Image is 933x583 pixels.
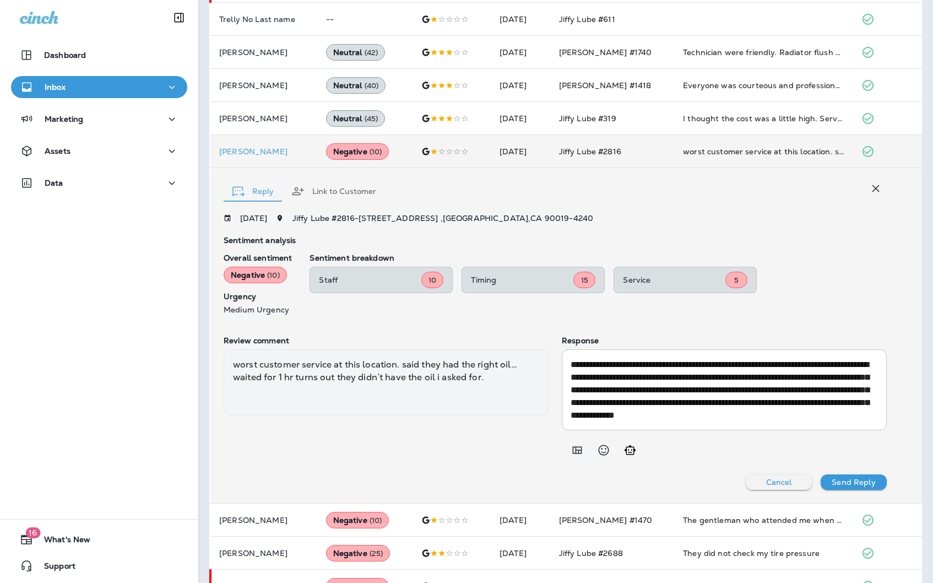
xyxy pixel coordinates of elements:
[683,47,844,58] div: Technician were friendly. Radiator flush was over priced since it was not manually done was done ...
[326,44,386,61] div: Neutral
[292,213,593,223] span: Jiffy Lube #2816 - [STREET_ADDRESS] , [GEOGRAPHIC_DATA] , CA 90019-4240
[267,271,280,280] span: ( 10 )
[11,108,187,130] button: Marketing
[559,548,623,558] span: Jiffy Lube #2688
[310,253,887,262] p: Sentiment breakdown
[491,504,550,537] td: [DATE]
[832,478,875,487] p: Send Reply
[224,349,549,415] div: worst customer service at this location. said they had the right oil… waited for 1 hr turns out t...
[326,77,386,94] div: Neutral
[365,48,378,57] span: ( 42 )
[491,36,550,69] td: [DATE]
[326,143,389,160] div: Negative
[559,515,653,525] span: [PERSON_NAME] #1470
[219,147,308,156] p: [PERSON_NAME]
[219,48,308,57] p: [PERSON_NAME]
[224,292,292,301] p: Urgency
[566,439,588,461] button: Add in a premade template
[683,113,844,124] div: I thought the cost was a little high. Service was OK.
[45,179,63,187] p: Data
[326,545,390,562] div: Negative
[821,474,887,490] button: Send Reply
[491,102,550,135] td: [DATE]
[45,147,70,155] p: Assets
[593,439,615,461] button: Select an emoji
[683,515,844,526] div: The gentleman who attended me when I arrived was evidently senile because he was forgetful , didn...
[224,267,287,283] div: Negative
[559,47,652,57] span: [PERSON_NAME] #1740
[317,3,413,36] td: --
[44,51,86,60] p: Dashboard
[11,140,187,162] button: Assets
[33,535,90,548] span: What's New
[559,147,621,156] span: Jiffy Lube #2816
[219,15,308,24] p: Trelly No Last name
[683,146,844,157] div: worst customer service at this location. said they had the right oil… waited for 1 hr turns out t...
[224,305,292,314] p: Medium Urgency
[11,528,187,550] button: 16What's New
[683,548,844,559] div: They did not check my tire pressure
[559,80,652,90] span: [PERSON_NAME] #1418
[365,114,378,123] span: ( 45 )
[219,549,308,558] p: [PERSON_NAME]
[370,516,382,525] span: ( 10 )
[319,276,421,284] p: Staff
[11,555,187,577] button: Support
[25,527,40,538] span: 16
[45,115,83,123] p: Marketing
[224,236,887,245] p: Sentiment analysis
[491,537,550,570] td: [DATE]
[219,147,308,156] div: Click to view Customer Drawer
[224,171,283,211] button: Reply
[224,336,549,345] p: Review comment
[219,516,308,525] p: [PERSON_NAME]
[491,3,550,36] td: [DATE]
[581,276,588,285] span: 15
[746,474,812,490] button: Cancel
[326,512,389,528] div: Negative
[224,253,292,262] p: Overall sentiment
[619,439,641,461] button: Generate AI response
[766,478,792,487] p: Cancel
[428,276,436,285] span: 10
[33,562,75,575] span: Support
[219,114,308,123] p: [PERSON_NAME]
[734,276,739,285] span: 5
[45,83,66,91] p: Inbox
[623,276,725,284] p: Service
[219,81,308,90] p: [PERSON_NAME]
[240,214,267,223] p: [DATE]
[365,81,379,90] span: ( 40 )
[283,171,385,211] button: Link to Customer
[326,110,386,127] div: Neutral
[559,114,616,123] span: Jiffy Lube #319
[370,147,382,156] span: ( 10 )
[562,336,887,345] p: Response
[471,276,573,284] p: Timing
[683,80,844,91] div: Everyone was courteous and professional and I was happy with the mechanical service , however was...
[164,7,194,29] button: Collapse Sidebar
[11,76,187,98] button: Inbox
[491,69,550,102] td: [DATE]
[559,14,615,24] span: Jiffy Lube #611
[491,135,550,168] td: [DATE]
[370,549,383,558] span: ( 25 )
[11,172,187,194] button: Data
[11,44,187,66] button: Dashboard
